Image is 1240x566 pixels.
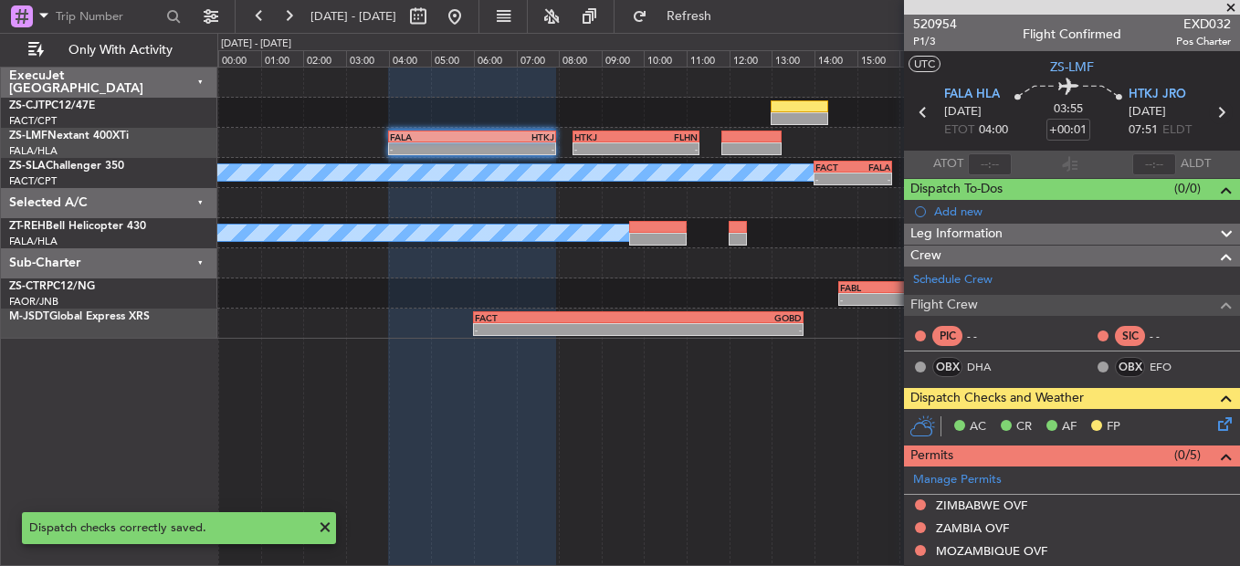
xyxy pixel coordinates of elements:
[892,294,944,305] div: -
[9,114,57,128] a: FACT/CPT
[815,162,853,173] div: FACT
[1016,418,1032,436] span: CR
[29,519,309,538] div: Dispatch checks correctly saved.
[303,50,346,67] div: 02:00
[9,235,58,248] a: FALA/HLA
[390,131,472,142] div: FALA
[517,50,560,67] div: 07:00
[933,155,963,173] span: ATOT
[1129,103,1166,121] span: [DATE]
[9,295,58,309] a: FAOR/JNB
[638,312,802,323] div: GOBD
[913,471,1002,489] a: Manage Permits
[9,221,46,232] span: ZT-REH
[9,311,150,322] a: M-JSDTGlobal Express XRS
[1150,359,1191,375] a: EFO
[932,357,962,377] div: OBX
[910,179,1003,200] span: Dispatch To-Dos
[1062,418,1077,436] span: AF
[687,50,730,67] div: 11:00
[624,2,733,31] button: Refresh
[910,445,953,466] span: Permits
[932,326,962,346] div: PIC
[772,50,814,67] div: 13:00
[1050,58,1094,77] span: ZS-LMF
[814,50,857,67] div: 14:00
[474,50,517,67] div: 06:00
[910,295,978,316] span: Flight Crew
[9,281,47,292] span: ZS-CTR
[261,50,304,67] div: 01:00
[431,50,474,67] div: 05:00
[218,50,261,67] div: 00:00
[899,50,942,67] div: 16:00
[310,8,396,25] span: [DATE] - [DATE]
[1129,86,1186,104] span: HTKJ JRO
[9,100,95,111] a: ZS-CJTPC12/47E
[913,34,957,49] span: P1/3
[651,10,728,23] span: Refresh
[936,498,1027,513] div: ZIMBABWE OVF
[636,131,697,142] div: FLHN
[9,174,57,188] a: FACT/CPT
[1107,418,1120,436] span: FP
[472,143,554,154] div: -
[970,418,986,436] span: AC
[1023,25,1121,44] div: Flight Confirmed
[559,50,602,67] div: 08:00
[968,153,1012,175] input: --:--
[815,173,853,184] div: -
[853,173,890,184] div: -
[857,50,900,67] div: 15:00
[1129,121,1158,140] span: 07:51
[944,103,982,121] span: [DATE]
[1176,15,1231,34] span: EXD032
[346,50,389,67] div: 03:00
[602,50,645,67] div: 09:00
[9,161,46,172] span: ZS-SLA
[389,50,432,67] div: 04:00
[944,86,1000,104] span: FALA HLA
[909,56,941,72] button: UTC
[574,131,636,142] div: HTKJ
[967,328,1008,344] div: - -
[644,50,687,67] div: 10:00
[1162,121,1192,140] span: ELDT
[853,162,890,173] div: FALA
[1054,100,1083,119] span: 03:55
[1174,445,1201,465] span: (0/5)
[936,520,1009,536] div: ZAMBIA OVF
[910,388,1084,409] span: Dispatch Checks and Weather
[20,36,198,65] button: Only With Activity
[9,144,58,158] a: FALA/HLA
[9,281,95,292] a: ZS-CTRPC12/NG
[944,121,974,140] span: ETOT
[1115,326,1145,346] div: SIC
[638,324,802,335] div: -
[9,311,49,322] span: M-JSDT
[390,143,472,154] div: -
[1115,357,1145,377] div: OBX
[472,131,554,142] div: HTKJ
[910,224,1003,245] span: Leg Information
[574,143,636,154] div: -
[840,294,892,305] div: -
[56,3,161,30] input: Trip Number
[934,204,1231,219] div: Add new
[913,15,957,34] span: 520954
[9,221,146,232] a: ZT-REHBell Helicopter 430
[1181,155,1211,173] span: ALDT
[221,37,291,52] div: [DATE] - [DATE]
[9,131,47,141] span: ZS-LMF
[475,324,638,335] div: -
[730,50,772,67] div: 12:00
[892,282,944,293] div: FACT
[913,271,993,289] a: Schedule Crew
[1176,34,1231,49] span: Pos Charter
[1174,179,1201,198] span: (0/0)
[9,100,45,111] span: ZS-CJT
[47,44,193,57] span: Only With Activity
[1150,328,1191,344] div: - -
[840,282,892,293] div: FABL
[979,121,1008,140] span: 04:00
